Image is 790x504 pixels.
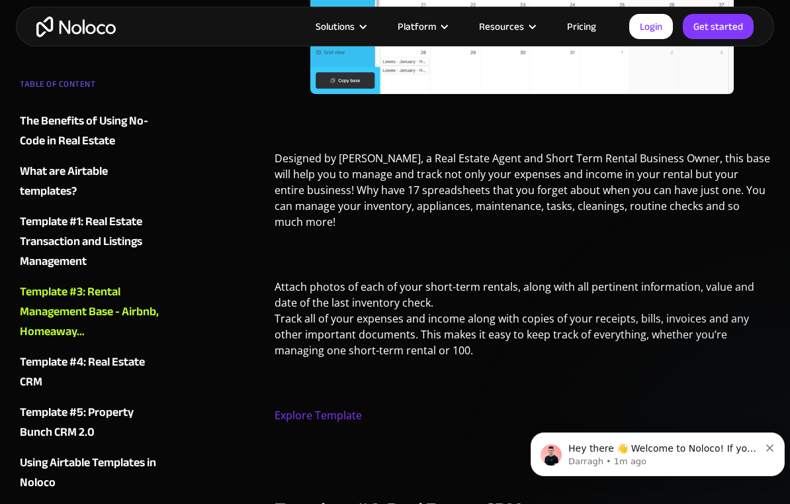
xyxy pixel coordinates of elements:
[20,74,166,101] div: TABLE OF CONTENT
[550,18,613,35] a: Pricing
[525,405,790,497] iframe: Intercom notifications message
[398,18,436,35] div: Platform
[20,352,166,392] a: Template #4: Real Estate CRM
[275,375,770,401] p: ‍
[316,18,355,35] div: Solutions
[381,18,462,35] div: Platform
[275,408,362,423] a: Explore Template
[683,14,754,39] a: Get started
[462,18,550,35] div: Resources
[275,279,770,368] p: Attach photos of each of your short-term rentals, along with all pertinent information, value and...
[20,282,166,342] a: Template #3: Rental Management Base - Airbnb, Homeaway…
[20,212,166,272] a: Template #1: Real Estate Transaction and Listings Management
[629,14,673,39] a: Login
[20,111,166,151] a: The Benefits of Using No-Code in Real Estate
[275,440,770,466] p: ‍
[20,403,166,442] a: Template #5: Property Bunch CRM 2.0
[479,18,524,35] div: Resources
[36,17,116,37] a: home
[299,18,381,35] div: Solutions
[275,118,770,144] p: ‍
[275,246,770,272] p: ‍
[275,150,770,240] p: Designed by [PERSON_NAME], a Real Estate Agent and Short Term Rental Business Owner, this base wi...
[20,162,166,201] a: What are Airtable templates?
[20,453,166,493] a: Using Airtable Templates in Noloco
